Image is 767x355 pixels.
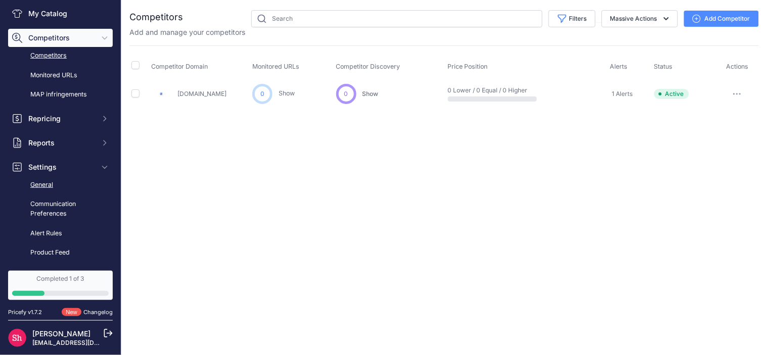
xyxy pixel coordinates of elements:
div: Completed 1 of 3 [12,275,109,283]
p: 0 Lower / 0 Equal / 0 Higher [448,86,513,94]
span: Monitored URLs [252,63,299,70]
a: API Keys [8,264,113,281]
a: Monitored URLs [8,67,113,84]
span: Alerts [610,63,628,70]
a: Alert Rules [8,225,113,242]
span: Show [363,90,379,97]
a: Completed 1 of 3 [8,271,113,300]
a: Product Feed [8,244,113,262]
a: Communication Preferences [8,195,113,222]
a: [DOMAIN_NAME] [177,90,227,97]
button: Add Competitor [684,11,759,27]
button: Repricing [8,110,113,128]
span: Repricing [28,114,95,124]
a: General [8,176,113,194]
button: Massive Actions [602,10,678,27]
span: 0 [344,89,348,98]
span: Reports [28,138,95,148]
span: Status [654,63,673,70]
span: Competitor Discovery [336,63,400,70]
span: 1 Alerts [612,90,633,98]
h2: Competitors [129,10,183,24]
p: Add and manage your competitors [129,27,245,37]
button: Settings [8,158,113,176]
button: Competitors [8,29,113,47]
a: Competitors [8,47,113,65]
span: Settings [28,162,95,172]
span: 0 [260,89,264,98]
div: Pricefy v1.7.2 [8,308,42,317]
button: Filters [549,10,596,27]
a: Changelog [83,309,113,316]
a: [EMAIL_ADDRESS][DOMAIN_NAME] [32,339,138,346]
span: Competitor Domain [151,63,208,70]
a: MAP infringements [8,86,113,104]
span: Price Position [448,63,488,70]
span: Competitors [28,33,95,43]
a: [PERSON_NAME] [32,329,91,338]
span: Active [654,89,689,99]
a: Show [279,89,295,97]
input: Search [251,10,543,27]
span: New [62,308,81,317]
a: 1 Alerts [610,89,633,99]
span: Actions [726,63,748,70]
button: Reports [8,134,113,152]
a: My Catalog [8,5,113,23]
